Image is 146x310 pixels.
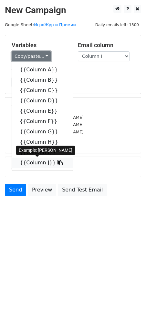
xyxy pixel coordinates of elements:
a: Send Test Email [58,184,107,196]
h5: Variables [12,42,68,49]
small: [EMAIL_ADDRESS][DOMAIN_NAME] [12,129,84,134]
a: {{Column F}} [12,116,73,127]
a: {{Column A}} [12,65,73,75]
a: Copy/paste... [12,51,51,61]
a: {{Column G}} [12,127,73,137]
a: Daily emails left: 1500 [93,22,141,27]
h2: New Campaign [5,5,141,16]
small: [EMAIL_ADDRESS][DOMAIN_NAME] [12,115,84,120]
a: {{Column J}} [12,158,73,168]
small: Google Sheet: [5,22,76,27]
a: {{Column C}} [12,85,73,96]
a: {{Column B}} [12,75,73,85]
span: Daily emails left: 1500 [93,21,141,28]
iframe: Chat Widget [114,279,146,310]
h5: Email column [78,42,134,49]
div: Example: [PERSON_NAME] [16,146,75,155]
a: {{Column I}} [12,147,73,158]
a: Preview [28,184,56,196]
small: [EMAIL_ADDRESS][DOMAIN_NAME] [12,122,84,127]
a: {{Column D}} [12,96,73,106]
a: {{Column H}} [12,137,73,147]
a: Send [5,184,26,196]
a: ИгроЖур и Премии [34,22,76,27]
a: {{Column E}} [12,106,73,116]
